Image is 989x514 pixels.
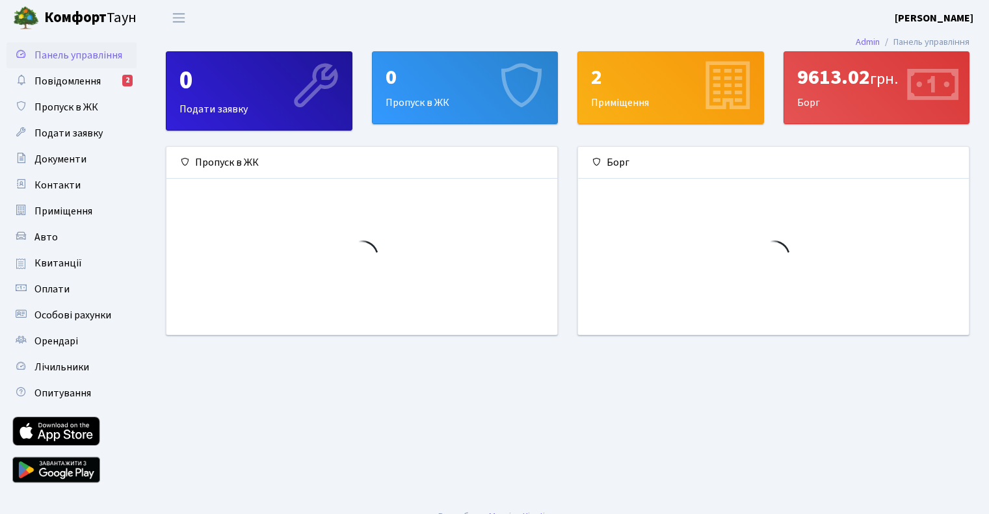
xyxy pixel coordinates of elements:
[7,146,137,172] a: Документи
[44,7,107,28] b: Комфорт
[7,250,137,276] a: Квитанції
[44,7,137,29] span: Таун
[895,11,973,25] b: [PERSON_NAME]
[372,51,559,124] a: 0Пропуск в ЖК
[34,360,89,374] span: Лічильники
[34,204,92,218] span: Приміщення
[166,51,352,131] a: 0Подати заявку
[880,35,969,49] li: Панель управління
[13,5,39,31] img: logo.png
[386,65,545,90] div: 0
[7,94,137,120] a: Пропуск в ЖК
[784,52,969,123] div: Борг
[7,42,137,68] a: Панель управління
[7,68,137,94] a: Повідомлення2
[34,48,122,62] span: Панель управління
[34,74,101,88] span: Повідомлення
[7,328,137,354] a: Орендарі
[578,147,969,179] div: Борг
[34,334,78,348] span: Орендарі
[163,7,195,29] button: Переключити навігацію
[7,302,137,328] a: Особові рахунки
[836,29,989,56] nav: breadcrumb
[34,386,91,400] span: Опитування
[34,256,82,270] span: Квитанції
[578,52,763,123] div: Приміщення
[34,126,103,140] span: Подати заявку
[7,276,137,302] a: Оплати
[7,354,137,380] a: Лічильники
[34,178,81,192] span: Контакти
[34,282,70,296] span: Оплати
[7,224,137,250] a: Авто
[7,172,137,198] a: Контакти
[895,10,973,26] a: [PERSON_NAME]
[7,120,137,146] a: Подати заявку
[797,65,956,90] div: 9613.02
[591,65,750,90] div: 2
[7,380,137,406] a: Опитування
[34,230,58,244] span: Авто
[34,152,86,166] span: Документи
[166,147,557,179] div: Пропуск в ЖК
[373,52,558,123] div: Пропуск в ЖК
[870,68,898,90] span: грн.
[166,52,352,130] div: Подати заявку
[122,75,133,86] div: 2
[856,35,880,49] a: Admin
[34,308,111,322] span: Особові рахунки
[577,51,764,124] a: 2Приміщення
[7,198,137,224] a: Приміщення
[179,65,339,96] div: 0
[34,100,98,114] span: Пропуск в ЖК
